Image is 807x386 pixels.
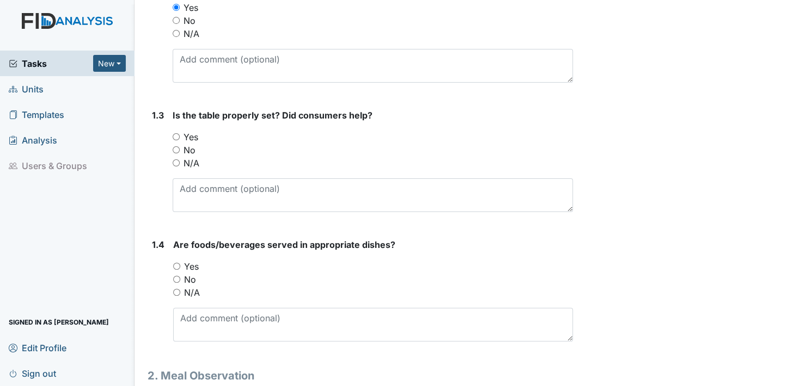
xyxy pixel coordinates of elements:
label: N/A [184,286,200,299]
label: Yes [184,260,199,273]
label: 1.3 [152,109,164,122]
label: N/A [184,157,199,170]
input: Yes [173,4,180,11]
a: Tasks [9,57,93,70]
span: Edit Profile [9,339,66,356]
input: Yes [173,263,180,270]
label: No [184,14,195,27]
span: Analysis [9,132,57,148]
h1: 2. Meal Observation [148,368,573,384]
span: Are foods/beverages served in appropriate dishes? [173,239,395,250]
input: No [173,17,180,24]
input: N/A [173,289,180,296]
input: No [173,276,180,283]
input: N/A [173,30,180,37]
label: No [184,144,195,157]
span: Is the table properly set? Did consumers help? [173,110,372,121]
span: Units [9,80,44,97]
label: Yes [184,130,198,144]
label: N/A [184,27,199,40]
span: Signed in as [PERSON_NAME] [9,314,109,331]
label: Yes [184,1,198,14]
input: Yes [173,133,180,140]
label: 1.4 [152,238,164,251]
input: N/A [173,159,180,166]
span: Sign out [9,365,56,382]
button: New [93,55,126,72]
input: No [173,146,180,153]
label: No [184,273,196,286]
span: Templates [9,106,64,123]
